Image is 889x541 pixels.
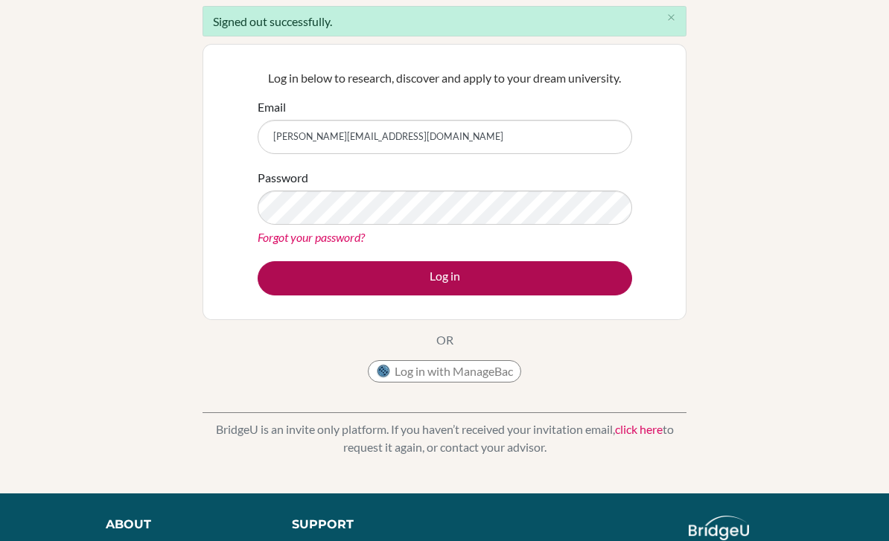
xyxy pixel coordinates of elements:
img: logo_white@2x-f4f0deed5e89b7ecb1c2cc34c3e3d731f90f0f143d5ea2071677605dd97b5244.png [689,516,749,541]
label: Password [258,170,308,188]
div: Signed out successfully. [203,7,686,37]
p: OR [436,332,453,350]
button: Log in [258,262,632,296]
div: Support [292,516,430,534]
a: click here [615,423,663,437]
div: About [106,516,258,534]
p: BridgeU is an invite only platform. If you haven’t received your invitation email, to request it ... [203,421,686,457]
i: close [666,13,677,24]
p: Log in below to research, discover and apply to your dream university. [258,70,632,88]
button: Close [656,7,686,30]
button: Log in with ManageBac [368,361,521,383]
label: Email [258,99,286,117]
a: Forgot your password? [258,231,365,245]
